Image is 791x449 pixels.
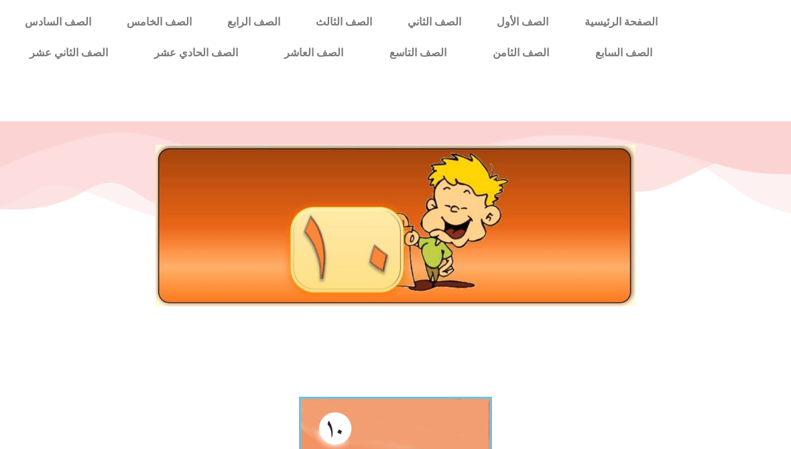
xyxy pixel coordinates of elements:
[131,38,261,68] a: الصف الحادي عشر
[469,38,572,68] a: الصف الثامن
[390,7,479,38] a: الصف الثاني
[479,7,566,38] a: الصف الأول
[109,7,209,38] a: الصف الخامس
[209,7,298,38] a: الصف الرابع
[7,7,109,38] a: الصف السادس
[7,38,131,68] a: الصف الثاني عشر
[572,38,675,68] a: الصف السابع
[566,7,675,38] a: الصفحة الرئيسية
[261,38,367,68] a: الصف العاشر
[367,38,470,68] a: الصف التاسع
[298,7,389,38] a: الصف الثالث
